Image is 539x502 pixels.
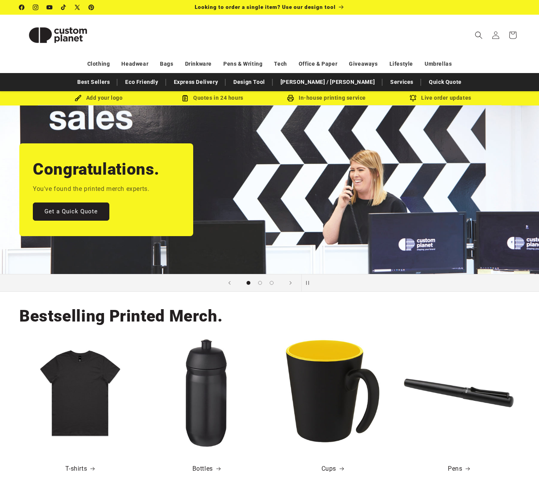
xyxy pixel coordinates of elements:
a: Bags [160,57,173,71]
a: Pens & Writing [223,57,262,71]
a: Pens [448,463,470,475]
a: Design Tool [230,75,269,89]
div: Live order updates [384,93,498,103]
a: Drinkware [185,57,212,71]
summary: Search [470,27,487,44]
a: Office & Paper [299,57,337,71]
h2: Congratulations. [33,159,160,180]
a: Clothing [87,57,110,71]
a: Get a Quick Quote [33,202,109,220]
a: Quick Quote [425,75,466,89]
a: Giveaways [349,57,377,71]
a: Best Sellers [73,75,114,89]
img: In-house printing [287,95,294,102]
span: Looking to order a single item? Use our design tool [195,4,336,10]
div: Quotes in 24 hours [156,93,270,103]
div: Add your logo [42,93,156,103]
button: Next slide [282,274,299,291]
a: Headwear [121,57,148,71]
button: Load slide 1 of 3 [243,277,254,289]
img: Brush Icon [75,95,82,102]
button: Load slide 3 of 3 [266,277,277,289]
div: In-house printing service [270,93,384,103]
img: Order Updates Icon [182,95,189,102]
a: Lifestyle [389,57,413,71]
button: Pause slideshow [301,274,318,291]
img: Custom Planet [19,18,97,53]
a: Eco Friendly [121,75,162,89]
button: Load slide 2 of 3 [254,277,266,289]
p: You've found the printed merch experts. [33,184,149,195]
button: Previous slide [221,274,238,291]
img: Order updates [410,95,417,102]
a: Express Delivery [170,75,222,89]
a: Custom Planet [17,15,100,55]
a: [PERSON_NAME] / [PERSON_NAME] [277,75,379,89]
a: T-shirts [65,463,95,475]
img: HydroFlex™ 500 ml squeezy sport bottle [151,338,262,448]
a: Umbrellas [425,57,452,71]
h2: Bestselling Printed Merch. [19,306,223,327]
a: Services [386,75,417,89]
a: Cups [321,463,344,475]
a: Bottles [192,463,221,475]
a: Tech [274,57,287,71]
img: Oli 360 ml ceramic mug with handle [278,338,388,448]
